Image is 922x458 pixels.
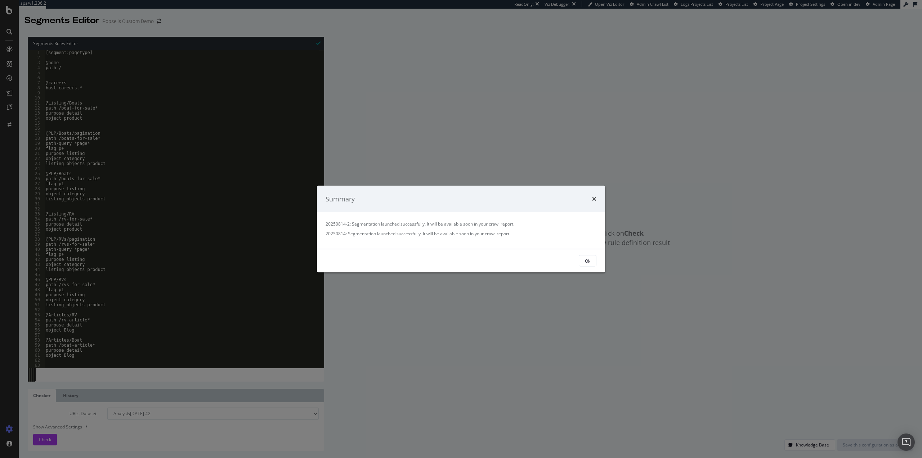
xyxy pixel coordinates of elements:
[326,221,596,227] p: 20250814-2: Segmentation launched successfully. It will be available soon in your crawl report.
[579,255,596,267] button: Ok
[317,186,605,272] div: modal
[592,194,596,204] div: times
[585,258,590,264] div: Ok
[898,433,915,451] div: Open Intercom Messenger
[326,231,596,237] p: 20250814: Segmentation launched successfully. It will be available soon in your crawl report.
[326,194,355,204] div: Summary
